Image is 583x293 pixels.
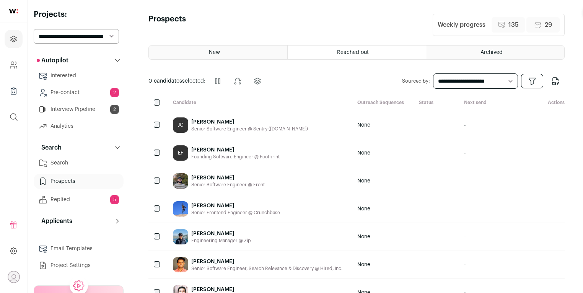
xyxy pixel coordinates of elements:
[208,72,227,90] button: Pause outreach
[191,146,280,154] div: [PERSON_NAME]
[34,258,124,273] a: Project Settings
[438,20,485,29] div: Weekly progress
[110,195,119,204] span: 5
[464,149,466,157] span: -
[34,174,124,189] a: Prospects
[5,82,23,100] a: Company Lists
[458,99,522,107] div: Next send
[191,182,265,188] div: Senior Software Engineer @ Front
[191,258,342,265] div: [PERSON_NAME]
[191,126,308,132] div: Senior Software Engineer @ Sentry ([DOMAIN_NAME])
[173,173,188,189] img: e4318a66acae8fa740285a045a8084a8fe98c9a275d0c76436c3f294c224e8fa
[351,223,413,251] div: None
[173,145,188,161] div: EF
[209,50,220,55] span: New
[191,238,251,244] div: Engineering Manager @ Zip
[148,14,186,36] h1: Prospects
[34,155,124,171] a: Search
[351,251,413,278] div: None
[402,78,430,84] label: Sourced by:
[148,77,205,85] span: selected:
[9,9,18,13] img: wellfound-shorthand-0d5821cbd27db2630d0214b213865d53afaa358527fdda9d0ea32b1df1b89c2c.svg
[351,139,413,167] div: None
[34,119,124,134] a: Analytics
[34,9,124,20] h2: Projects:
[34,213,124,229] button: Applicants
[173,257,188,272] img: 90ef617fd904a395ca16392b5057e3ab85641990126c4d13ec8b755ef910f6ac.jpg
[351,167,413,195] div: None
[37,143,62,152] p: Search
[34,53,124,68] button: Autopilot
[191,265,342,272] div: Senior Software Engineer, Search Relevance & Discovery @ Hired, Inc.
[546,72,565,90] button: Export to CSV
[464,233,466,241] span: -
[351,111,413,139] div: None
[464,205,466,213] span: -
[8,271,20,283] button: Open dropdown
[110,88,119,97] span: 2
[34,140,124,155] button: Search
[173,201,188,216] img: 1b2098a7a786003af665f40732a315c8488dca66f6ec718c96a177ab4abf4e70
[34,68,124,83] a: Interested
[464,261,466,269] span: -
[148,78,182,84] span: 0 candidates
[351,99,413,107] div: Outreach Sequences
[191,210,280,216] div: Senior Frontend Engineer @ Crunchbase
[173,229,188,244] img: 90180c2a810131fff7b2c819c8cd1f036a2d14b24172cfaeeb0b903631167e36.jpg
[464,121,466,129] span: -
[37,56,68,65] p: Autopilot
[522,99,565,107] div: Actions
[167,99,351,107] div: Candidate
[191,174,265,182] div: [PERSON_NAME]
[426,46,564,59] a: Archived
[34,192,124,207] a: Replied5
[191,154,280,160] div: Founding Software Engineer @ Footprint
[34,85,124,100] a: Pre-contact2
[34,102,124,117] a: Interview Pipeline2
[413,99,458,107] div: Status
[351,195,413,223] div: None
[521,74,543,88] button: Open dropdown
[5,56,23,74] a: Company and ATS Settings
[5,30,23,48] a: Projects
[464,177,466,185] span: -
[191,230,251,238] div: [PERSON_NAME]
[37,216,72,226] p: Applicants
[480,50,503,55] span: Archived
[191,202,280,210] div: [PERSON_NAME]
[508,20,519,29] span: 135
[110,105,119,114] span: 2
[191,118,308,126] div: [PERSON_NAME]
[337,50,369,55] span: Reached out
[545,20,552,29] span: 29
[173,117,188,133] div: JC
[34,241,124,256] a: Email Templates
[149,46,287,59] a: New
